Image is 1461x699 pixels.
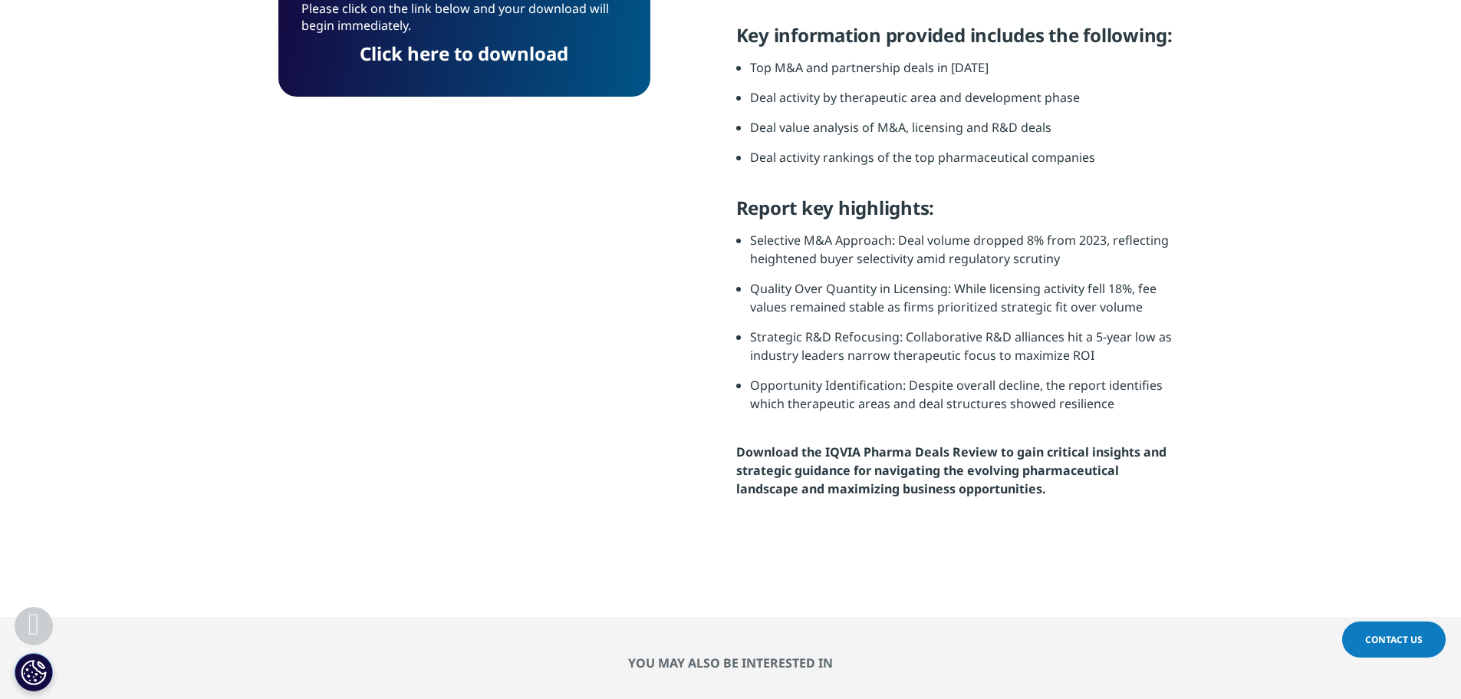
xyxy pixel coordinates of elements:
a: Contact Us [1342,622,1446,658]
li: Deal activity by therapeutic area and development phase [750,88,1183,118]
h2: You may also be interested in [278,655,1183,671]
li: Deal activity rankings of the top pharmaceutical companies [750,148,1183,196]
li: Opportunity Identification: Despite overall decline, the report identifies which therapeutic area... [750,376,1183,424]
strong: Key information provided includes the following: [736,22,1173,48]
li: Selective M&A Approach: Deal volume dropped 8% from 2023, reflecting heightened buyer selectivity... [750,231,1183,279]
li: Top M&A and partnership deals in [DATE] [750,58,1183,88]
li: Quality Over Quantity in Licensing: While licensing activity fell 18%, fee values remained stable... [750,279,1183,328]
li: Deal value analysis of M&A, licensing and R&D deals [750,118,1183,148]
a: Click here to download [360,41,568,66]
li: Strategic R&D Refocusing: Collaborative R&D alliances hit a 5-year low as industry leaders narrow... [750,328,1183,376]
strong: Report key highlights: [736,195,935,220]
button: Cookie 設定 [15,653,53,691]
span: Contact Us [1365,633,1423,646]
strong: Download the IQVIA Pharma Deals Review to gain critical insights and strategic guidance for navig... [736,443,1166,497]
